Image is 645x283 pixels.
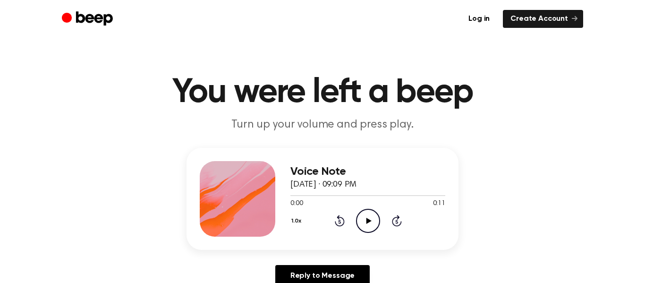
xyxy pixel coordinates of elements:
span: 0:11 [433,199,445,209]
h1: You were left a beep [81,76,564,110]
button: 1.0x [290,213,305,229]
h3: Voice Note [290,165,445,178]
a: Beep [62,10,115,28]
a: Log in [461,10,497,28]
span: [DATE] · 09:09 PM [290,180,356,189]
span: 0:00 [290,199,303,209]
a: Create Account [503,10,583,28]
p: Turn up your volume and press play. [141,117,504,133]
